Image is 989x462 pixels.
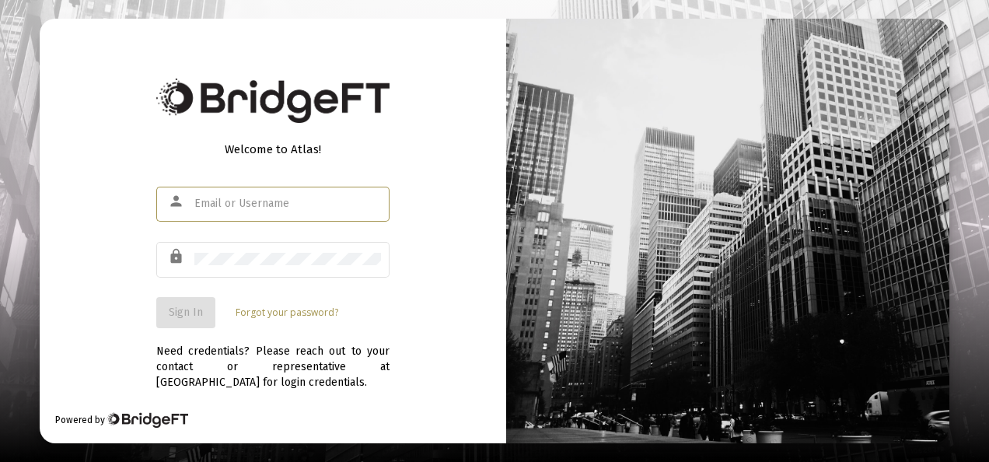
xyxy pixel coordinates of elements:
button: Sign In [156,297,215,328]
div: Welcome to Atlas! [156,142,390,157]
img: Bridge Financial Technology Logo [156,79,390,123]
span: Sign In [169,306,203,319]
img: Bridge Financial Technology Logo [107,412,188,428]
mat-icon: lock [168,247,187,266]
div: Powered by [55,412,188,428]
mat-icon: person [168,192,187,211]
a: Forgot your password? [236,305,338,320]
input: Email or Username [194,198,381,210]
div: Need credentials? Please reach out to your contact or representative at [GEOGRAPHIC_DATA] for log... [156,328,390,390]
